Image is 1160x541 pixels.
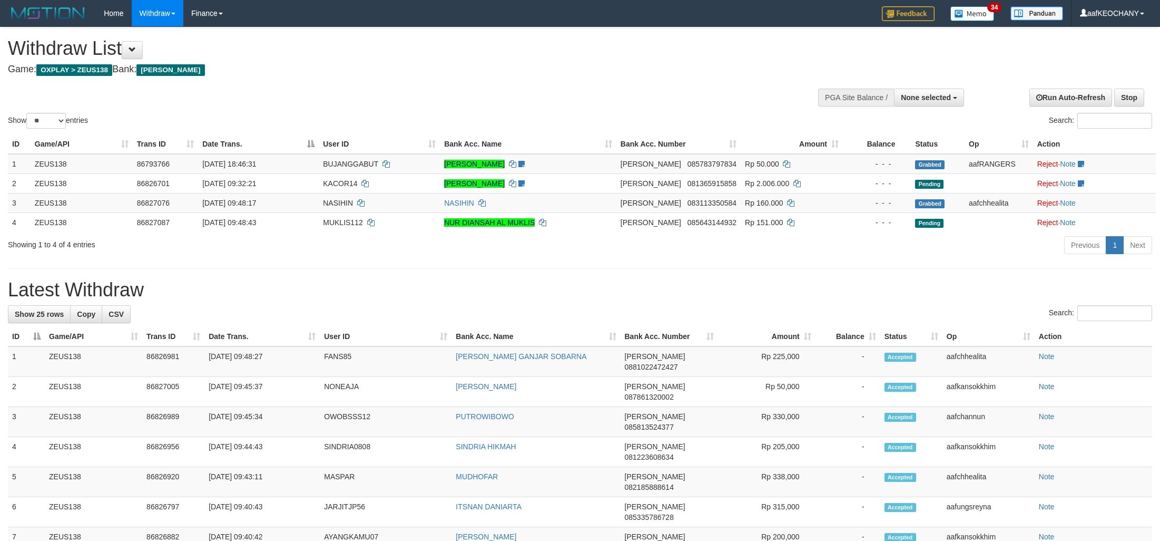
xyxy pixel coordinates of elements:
[625,352,685,361] span: [PERSON_NAME]
[818,89,894,107] div: PGA Site Balance /
[847,178,907,189] div: - - -
[621,160,681,168] span: [PERSON_NAME]
[1039,503,1055,511] a: Note
[320,346,451,377] td: FANS85
[882,6,935,21] img: Feedback.jpg
[26,113,66,129] select: Showentries
[815,467,880,497] td: -
[1037,199,1058,207] a: Reject
[843,134,911,154] th: Balance
[915,219,943,228] span: Pending
[31,212,133,232] td: ZEUS138
[451,327,620,346] th: Bank Acc. Name: activate to sort column ascending
[45,407,142,437] td: ZEUS138
[745,199,783,207] span: Rp 160.000
[36,64,112,76] span: OXPLAY > ZEUS138
[8,5,88,21] img: MOTION_logo.png
[142,437,204,467] td: 86826956
[718,377,815,407] td: Rp 50,000
[915,160,945,169] span: Grabbed
[1077,113,1152,129] input: Search:
[202,179,256,188] span: [DATE] 09:32:21
[444,179,505,188] a: [PERSON_NAME]
[625,483,674,491] span: Copy 082185888614 to clipboard
[625,533,685,541] span: [PERSON_NAME]
[741,134,843,154] th: Amount: activate to sort column ascending
[718,437,815,467] td: Rp 205,000
[8,173,31,193] td: 2
[202,218,256,227] span: [DATE] 09:48:43
[1039,533,1055,541] a: Note
[1033,173,1156,193] td: ·
[1037,160,1058,168] a: Reject
[204,497,320,527] td: [DATE] 09:40:43
[142,407,204,437] td: 86826989
[718,497,815,527] td: Rp 315,000
[625,423,674,431] span: Copy 085813524377 to clipboard
[320,437,451,467] td: SINDRIA0808
[456,412,514,421] a: PUTROWIBOWO
[444,160,505,168] a: [PERSON_NAME]
[137,199,170,207] span: 86827076
[15,310,64,318] span: Show 25 rows
[625,442,685,451] span: [PERSON_NAME]
[204,437,320,467] td: [DATE] 09:44:43
[625,412,685,421] span: [PERSON_NAME]
[884,443,916,452] span: Accepted
[8,305,71,323] a: Show 25 rows
[204,377,320,407] td: [DATE] 09:45:37
[142,377,204,407] td: 86827005
[1033,134,1156,154] th: Action
[1037,179,1058,188] a: Reject
[320,327,451,346] th: User ID: activate to sort column ascending
[621,199,681,207] span: [PERSON_NAME]
[8,193,31,212] td: 3
[880,327,942,346] th: Status: activate to sort column ascending
[625,503,685,511] span: [PERSON_NAME]
[31,134,133,154] th: Game/API: activate to sort column ascending
[440,134,616,154] th: Bank Acc. Name: activate to sort column ascending
[942,467,1035,497] td: aafchhealita
[204,346,320,377] td: [DATE] 09:48:27
[456,382,516,391] a: [PERSON_NAME]
[687,199,736,207] span: Copy 083113350584 to clipboard
[456,472,498,481] a: MUDHOFAR
[8,64,763,75] h4: Game: Bank:
[31,173,133,193] td: ZEUS138
[45,327,142,346] th: Game/API: activate to sort column ascending
[8,212,31,232] td: 4
[8,134,31,154] th: ID
[8,38,763,59] h1: Withdraw List
[894,89,964,107] button: None selected
[745,218,783,227] span: Rp 151.000
[137,179,170,188] span: 86826701
[625,453,674,461] span: Copy 081223608634 to clipboard
[320,467,451,497] td: MASPAR
[718,407,815,437] td: Rp 330,000
[1049,113,1152,129] label: Search:
[1064,236,1106,254] a: Previous
[815,377,880,407] td: -
[142,327,204,346] th: Trans ID: activate to sort column ascending
[8,279,1152,301] h1: Latest Withdraw
[102,305,131,323] a: CSV
[884,503,916,512] span: Accepted
[142,346,204,377] td: 86826981
[456,352,586,361] a: [PERSON_NAME] GANJAR SOBARNA
[137,218,170,227] span: 86827087
[1033,154,1156,174] td: ·
[204,467,320,497] td: [DATE] 09:43:11
[1029,89,1112,107] a: Run Auto-Refresh
[1049,305,1152,321] label: Search:
[323,218,362,227] span: MUKLIS112
[142,497,204,527] td: 86826797
[915,199,945,208] span: Grabbed
[1106,236,1124,254] a: 1
[45,346,142,377] td: ZEUS138
[884,473,916,482] span: Accepted
[687,160,736,168] span: Copy 085783797834 to clipboard
[815,407,880,437] td: -
[621,218,681,227] span: [PERSON_NAME]
[884,413,916,422] span: Accepted
[142,467,204,497] td: 86826920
